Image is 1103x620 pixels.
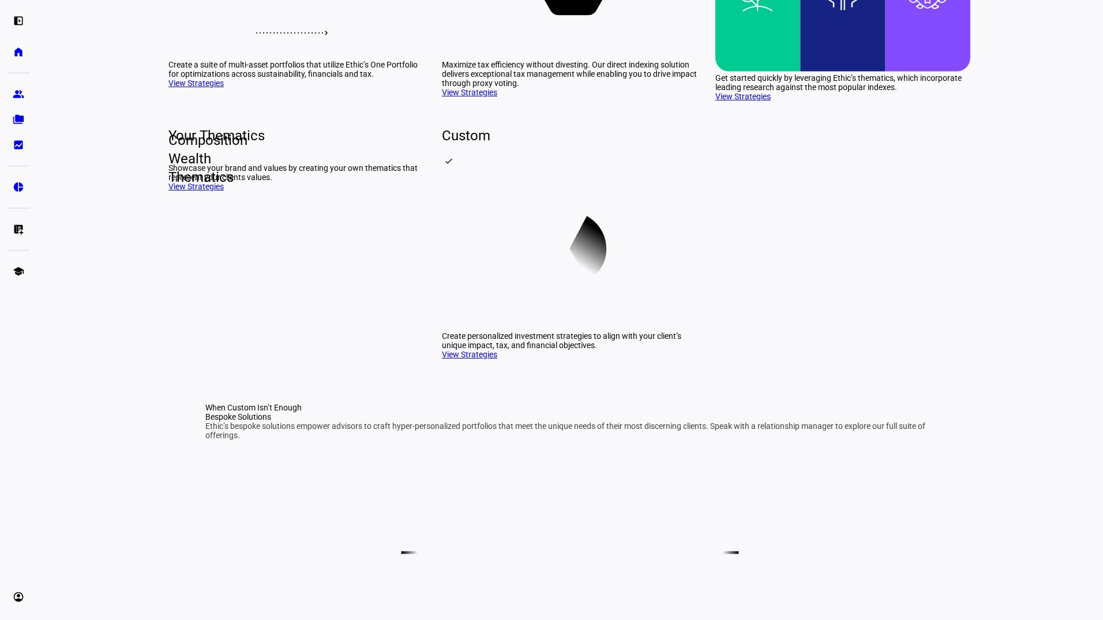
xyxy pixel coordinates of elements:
[7,133,30,156] a: bid_landscape
[13,46,24,58] eth-mat-symbol: home
[13,223,24,235] eth-mat-symbol: list_alt_add
[7,83,30,106] a: group
[13,591,24,603] eth-mat-symbol: account_circle
[444,156,453,166] mat-icon: check
[442,350,497,359] a: View Strategies
[159,131,178,186] span: Composition Wealth Thematics
[168,79,224,88] a: View Strategies
[715,73,970,92] div: Get started quickly by leveraging Ethic’s thematics, which incorporate leading research against t...
[715,92,771,101] a: View Strategies
[442,88,497,97] a: View Strategies
[168,60,423,79] div: Create a suite of multi-asset portfolios that utilize Ethic’s One Portfolio for optimizations acr...
[13,114,24,125] eth-mat-symbol: folder_copy
[442,331,697,350] div: Create personalized investment strategies to align with your client’s unique impact, tax, and fin...
[168,163,423,182] div: Showcase your brand and values by creating your own thematics that represent your clients values.
[168,126,423,145] div: Your Thematics
[13,15,24,27] eth-mat-symbol: left_panel_open
[442,126,697,145] div: Custom
[7,108,30,131] a: folder_copy
[13,88,24,100] eth-mat-symbol: group
[205,421,935,440] div: Ethic’s bespoke solutions empower advisors to craft hyper-personalized portfolios that meet the u...
[13,266,24,277] eth-mat-symbol: school
[205,403,935,412] div: When Custom Isn’t Enough
[7,40,30,64] a: home
[168,182,224,191] a: View Strategies
[205,412,935,421] div: Bespoke Solutions
[7,175,30,199] a: pie_chart
[13,181,24,193] eth-mat-symbol: pie_chart
[442,60,697,88] div: Maximize tax efficiency without divesting. Our direct indexing solution delivers exceptional tax ...
[13,139,24,151] eth-mat-symbol: bid_landscape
